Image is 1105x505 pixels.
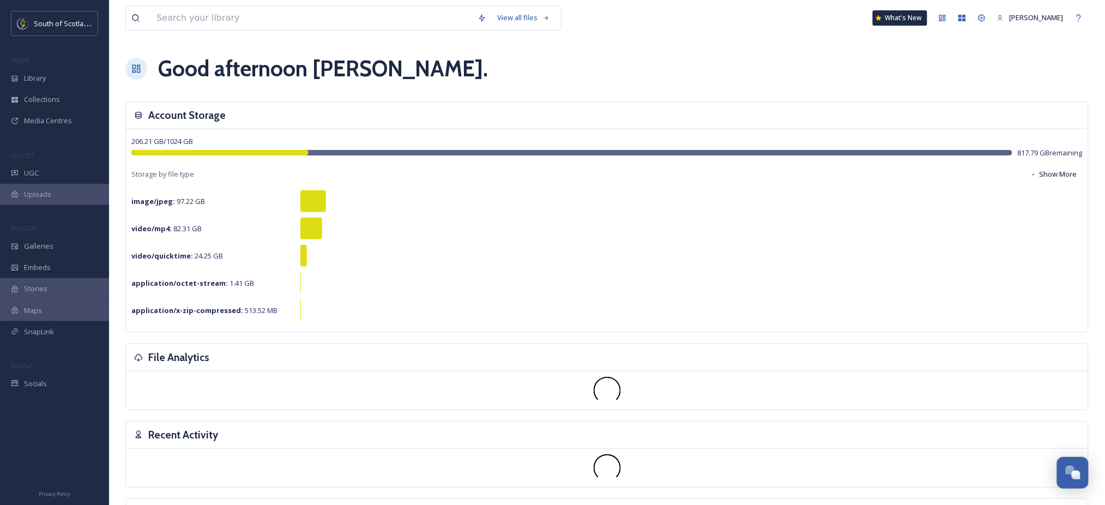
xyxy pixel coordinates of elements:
img: images.jpeg [17,18,28,29]
span: Storage by file type [131,169,194,179]
span: Collections [24,94,60,105]
h3: Recent Activity [148,427,218,443]
span: Embeds [24,262,51,273]
strong: image/jpeg : [131,196,175,206]
button: Show More [1025,164,1083,185]
span: 513.52 MB [131,305,277,315]
span: Galleries [24,241,53,251]
span: WIDGETS [11,224,36,232]
span: 817.79 GB remaining [1018,148,1083,158]
a: What's New [873,10,927,26]
strong: application/x-zip-compressed : [131,305,243,315]
span: Maps [24,305,42,316]
a: [PERSON_NAME] [992,7,1069,28]
a: View all files [492,7,555,28]
span: UGC [24,168,39,178]
span: Privacy Policy [39,490,70,497]
span: South of Scotland Destination Alliance [34,18,158,28]
h1: Good afternoon [PERSON_NAME] . [158,52,488,85]
input: Search your library [151,6,472,30]
h3: Account Storage [148,107,226,123]
span: SnapLink [24,327,54,337]
button: Open Chat [1057,457,1089,489]
span: COLLECT [11,151,34,159]
span: 24.25 GB [131,251,223,261]
span: MEDIA [11,56,30,64]
span: SOCIALS [11,362,33,370]
span: Stories [24,284,47,294]
span: 82.31 GB [131,224,202,233]
span: 97.22 GB [131,196,205,206]
a: Privacy Policy [39,486,70,500]
span: 206.21 GB / 1024 GB [131,136,193,146]
span: Media Centres [24,116,72,126]
h3: File Analytics [148,350,209,365]
strong: video/mp4 : [131,224,172,233]
span: 1.41 GB [131,278,254,288]
strong: application/octet-stream : [131,278,228,288]
strong: video/quicktime : [131,251,193,261]
span: [PERSON_NAME] [1010,13,1064,22]
span: Library [24,73,46,83]
span: Uploads [24,189,51,200]
span: Socials [24,378,47,389]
